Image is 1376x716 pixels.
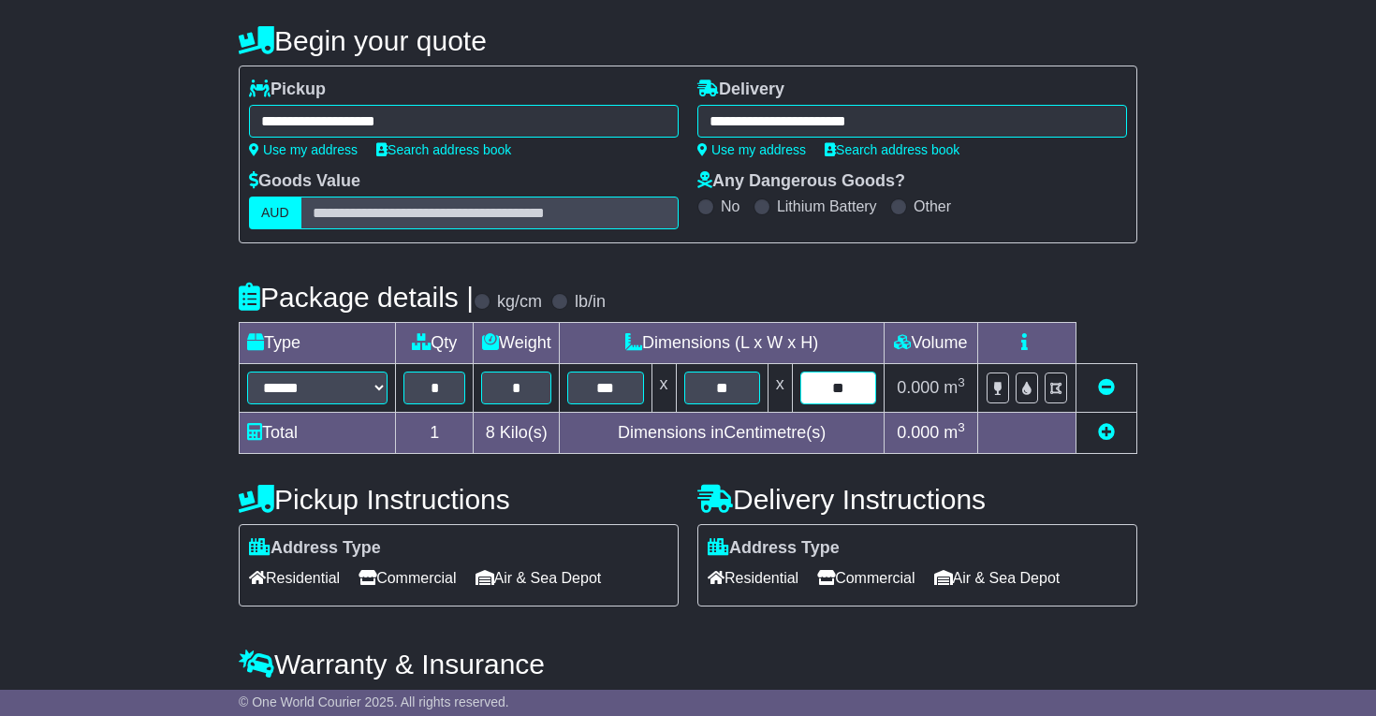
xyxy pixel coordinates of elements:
a: Add new item [1098,423,1115,442]
label: Goods Value [249,171,360,192]
label: Other [914,197,951,215]
label: Any Dangerous Goods? [697,171,905,192]
span: Commercial [817,563,915,592]
td: Dimensions (L x W x H) [560,323,885,364]
span: Air & Sea Depot [476,563,602,592]
span: 0.000 [897,423,939,442]
span: m [944,423,965,442]
label: Pickup [249,80,326,100]
td: x [651,364,676,413]
label: Delivery [697,80,784,100]
span: 0.000 [897,378,939,397]
label: kg/cm [497,292,542,313]
a: Use my address [249,142,358,157]
span: 8 [486,423,495,442]
td: Type [240,323,396,364]
a: Search address book [376,142,511,157]
td: Weight [474,323,560,364]
span: Air & Sea Depot [934,563,1061,592]
span: Residential [249,563,340,592]
h4: Warranty & Insurance [239,649,1137,679]
sup: 3 [958,420,965,434]
td: Volume [884,323,977,364]
h4: Begin your quote [239,25,1137,56]
h4: Pickup Instructions [239,484,679,515]
span: Commercial [359,563,456,592]
label: Lithium Battery [777,197,877,215]
td: Total [240,413,396,454]
td: Qty [396,323,474,364]
label: Address Type [708,538,840,559]
label: lb/in [575,292,606,313]
span: Residential [708,563,798,592]
label: AUD [249,197,301,229]
td: Kilo(s) [474,413,560,454]
span: © One World Courier 2025. All rights reserved. [239,694,509,709]
sup: 3 [958,375,965,389]
span: m [944,378,965,397]
label: No [721,197,739,215]
a: Use my address [697,142,806,157]
a: Search address book [825,142,959,157]
h4: Delivery Instructions [697,484,1137,515]
h4: Package details | [239,282,474,313]
td: Dimensions in Centimetre(s) [560,413,885,454]
a: Remove this item [1098,378,1115,397]
label: Address Type [249,538,381,559]
td: 1 [396,413,474,454]
td: x [768,364,792,413]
